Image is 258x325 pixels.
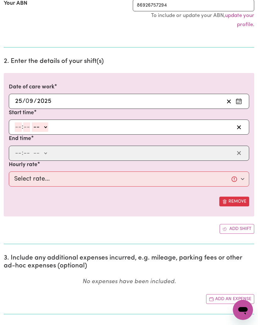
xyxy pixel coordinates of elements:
h2: 2. Enter the details of your shift(s) [4,58,254,65]
input: -- [15,148,22,158]
button: Clear date [224,97,234,106]
span: / [34,98,37,105]
input: ---- [37,97,52,106]
label: Hourly rate [9,161,37,169]
span: : [22,150,23,157]
label: Start time [9,109,34,117]
button: Enter the date of care work [234,97,244,106]
span: / [22,98,25,105]
label: Date of care work [9,83,54,91]
button: Remove this shift [219,197,249,206]
input: -- [23,122,30,132]
span: : [22,124,23,131]
small: To include or update your ABN, . [151,13,254,27]
button: Add another expense [206,294,254,304]
input: -- [15,97,22,106]
iframe: Button to launch messaging window [233,300,253,320]
em: No expenses have been included. [82,279,176,285]
span: 0 [25,98,29,104]
input: -- [15,122,22,132]
input: -- [26,97,34,106]
label: End time [9,135,31,143]
input: -- [23,148,30,158]
h2: 3. Include any additional expenses incurred, e.g. mileage, parking fees or other ad-hoc expenses ... [4,254,254,270]
button: Add another shift [220,224,254,234]
a: update your profile [225,13,254,27]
